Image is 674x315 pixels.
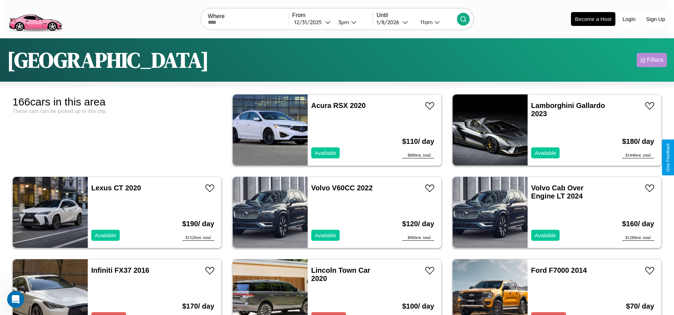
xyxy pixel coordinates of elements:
p: Available [95,230,117,240]
button: 11am [415,18,457,26]
p: Available [315,148,336,158]
div: 3pm [335,19,351,26]
a: Acura RSX 2020 [311,102,366,109]
button: Sign Up [643,12,669,26]
div: These cars can be picked up in this city. [12,108,222,114]
a: Lexus CT 2020 [91,184,141,192]
div: 1 / 8 / 2026 [377,19,403,26]
p: Available [315,230,336,240]
a: Lincoln Town Car 2020 [311,266,370,282]
label: Where [208,13,288,20]
a: Lamborghini Gallardo 2023 [531,102,605,118]
iframe: Intercom live chat [7,291,24,308]
button: 12/31/2025 [292,18,333,26]
p: Available [535,230,556,240]
h3: $ 180 / day [622,130,654,153]
h1: [GEOGRAPHIC_DATA] [7,45,209,75]
div: Give Feedback [665,143,670,172]
a: Ford F7000 2014 [531,266,587,274]
button: Login [619,12,639,26]
div: 12 / 31 / 2025 [294,19,325,26]
a: Volvo Cab Over Engine LT 2024 [531,184,583,200]
img: logo [5,4,65,33]
p: Available [535,148,556,158]
button: Become a Host [571,12,615,26]
h3: $ 110 / day [402,130,434,153]
label: Until [377,12,457,18]
div: 11am [417,19,435,26]
div: $ 880 est. total [402,153,434,158]
div: $ 960 est. total [402,235,434,241]
h3: $ 190 / day [182,213,214,235]
label: From [292,12,372,18]
button: Filters [637,53,667,67]
a: Volvo V60CC 2022 [311,184,373,192]
a: Infiniti FX37 2016 [91,266,149,274]
div: $ 1520 est. total [182,235,214,241]
h3: $ 120 / day [402,213,434,235]
div: Filters [647,56,663,64]
div: $ 1280 est. total [622,235,654,241]
div: 166 cars in this area [12,96,222,108]
div: $ 1440 est. total [622,153,654,158]
button: 3pm [333,18,372,26]
h3: $ 160 / day [622,213,654,235]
